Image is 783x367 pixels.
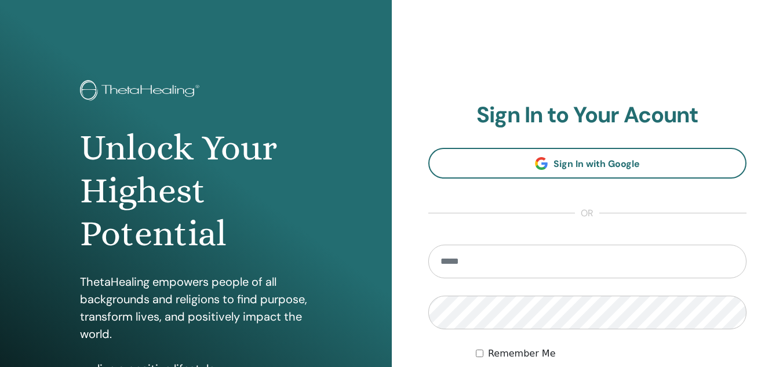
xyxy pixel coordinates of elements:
div: Keep me authenticated indefinitely or until I manually logout [476,347,746,361]
h1: Unlock Your Highest Potential [80,126,312,256]
span: Sign In with Google [553,158,640,170]
a: Sign In with Google [428,148,747,179]
p: ThetaHealing empowers people of all backgrounds and religions to find purpose, transform lives, a... [80,273,312,343]
label: Remember Me [488,347,556,361]
h2: Sign In to Your Acount [428,102,747,129]
span: or [575,206,599,220]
